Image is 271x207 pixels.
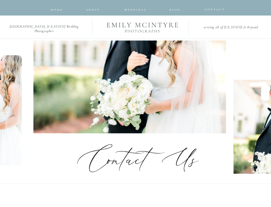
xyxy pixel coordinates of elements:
a: CONTACT [205,7,221,10]
h2: [GEOGRAPHIC_DATA], [US_STATE] Wedding Photographer [2,24,86,30]
p: Con [61,145,142,174]
p: s [177,145,222,174]
span: CONTACT [205,8,225,11]
p: t [135,145,172,174]
h2: serving all of [US_STATE] & Beyond [193,25,268,30]
a: Weddings [120,7,150,10]
span: home [51,8,63,11]
a: about [86,7,99,10]
p: t [115,145,152,174]
a: home [50,7,64,10]
p: U [154,145,199,174]
span: Weddings [124,8,147,11]
a: Blog [166,7,184,10]
span: Blog [170,8,181,11]
p: ac [117,145,155,174]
